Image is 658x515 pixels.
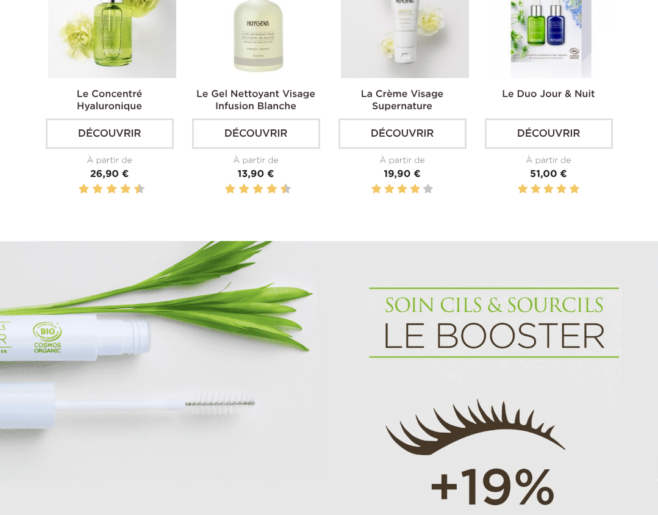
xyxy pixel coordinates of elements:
label: 2 [531,182,540,197]
a: Le Duo Jour & Nuit [502,90,595,99]
label: 1 [518,182,527,197]
label: 3 [237,182,238,197]
span: 19,90 € [384,170,420,179]
div: À partir de [485,154,613,167]
span: 13,90 € [238,170,274,179]
label: 7 [264,182,266,197]
span: 26,90 € [90,170,129,179]
a: Découvrir [338,118,467,149]
label: 1 [76,182,78,197]
img: cils sourcils [367,284,622,514]
a: La Crème Visage Supernature [361,90,444,112]
span: 51,00 € [530,170,567,179]
a: Découvrir [192,118,320,149]
label: 1 [371,182,381,197]
label: 2 [384,182,394,197]
div: À partir de [338,154,467,167]
label: 8 [269,182,275,197]
label: 4 [410,182,420,197]
label: 10 [137,182,143,197]
label: 7 [118,182,120,197]
div: À partir de [46,154,174,167]
label: 8 [123,182,129,197]
a: Le Concentré Hyaluronique [77,90,142,112]
label: 5 [104,182,106,197]
label: 9 [132,182,134,197]
label: 3 [90,182,92,197]
label: 3 [543,182,553,197]
div: À partir de [192,154,320,167]
label: 4 [241,182,247,197]
a: Découvrir [485,118,613,149]
label: 5 [570,182,579,197]
label: 4 [95,182,101,197]
label: 1 [223,182,224,197]
label: 3 [397,182,407,197]
a: Découvrir [46,118,174,149]
label: 2 [81,182,87,197]
label: 6 [255,182,261,197]
a: Le Gel Nettoyant Visage Infusion Blanche [196,90,315,112]
label: 4 [556,182,566,197]
label: 9 [278,182,280,197]
label: 5 [251,182,252,197]
label: 6 [109,182,115,197]
label: 5 [423,182,433,197]
label: 2 [227,182,234,197]
label: 10 [283,182,289,197]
